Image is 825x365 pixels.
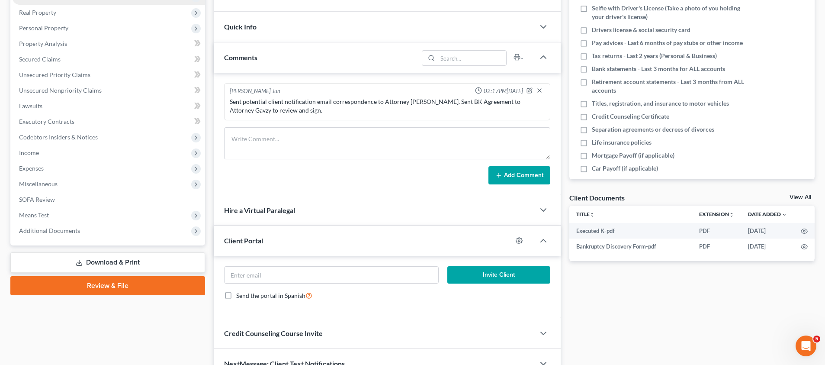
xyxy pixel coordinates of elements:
td: Bankruptcy Discovery Form-pdf [569,239,692,254]
span: Send the portal in Spanish [236,292,305,299]
i: unfold_more [729,212,734,217]
span: Secured Claims [19,55,61,63]
span: Unsecured Nonpriority Claims [19,87,102,94]
span: Car Payoff (if applicable) [592,164,658,173]
td: Executed K-pdf [569,223,692,239]
a: SOFA Review [12,192,205,207]
span: Executory Contracts [19,118,74,125]
span: Selfie with Driver's License (Take a photo of you holding your driver's license) [592,4,746,21]
button: Add Comment [488,166,550,184]
input: Enter email [225,267,438,283]
span: Additional Documents [19,227,80,234]
span: 02:17PM[DATE] [484,87,523,95]
a: Review & File [10,276,205,295]
button: Invite Client [447,266,550,284]
span: Separation agreements or decrees of divorces [592,125,714,134]
a: Date Added expand_more [748,211,787,217]
span: Credit Counseling Course Invite [224,329,323,337]
span: Pay advices - Last 6 months of pay stubs or other income [592,39,743,47]
a: Property Analysis [12,36,205,52]
td: PDF [692,223,741,239]
span: Miscellaneous [19,180,58,187]
i: expand_more [782,212,787,217]
a: Unsecured Priority Claims [12,67,205,83]
span: Lawsuits [19,102,42,110]
span: Drivers license & social security card [592,26,690,34]
td: [DATE] [741,239,794,254]
a: Extensionunfold_more [699,211,734,217]
span: Tax returns - Last 2 years (Personal & Business) [592,52,717,60]
span: Unsecured Priority Claims [19,71,90,78]
span: Quick Info [224,23,257,31]
span: Codebtors Insiders & Notices [19,133,98,141]
span: 5 [813,336,820,342]
span: Hire a Virtual Paralegal [224,206,295,214]
td: [DATE] [741,223,794,239]
span: Real Property [19,9,56,16]
iframe: Intercom live chat [796,336,816,356]
span: SOFA Review [19,196,55,203]
a: Titleunfold_more [576,211,595,217]
span: Credit Counseling Certificate [592,112,669,121]
a: Download & Print [10,252,205,273]
i: unfold_more [590,212,595,217]
span: Bank statements - Last 3 months for ALL accounts [592,65,725,73]
span: Expenses [19,165,44,172]
span: Mortgage Payoff (if applicable) [592,151,674,160]
span: Comments [224,53,257,61]
span: Property Analysis [19,40,67,47]
input: Search... [437,51,506,65]
span: Life insurance policies [592,138,652,147]
span: Personal Property [19,24,68,32]
td: PDF [692,239,741,254]
div: Sent potential client notification email correspondence to Attorney [PERSON_NAME]. Sent BK Agreem... [230,97,545,115]
a: Secured Claims [12,52,205,67]
div: Client Documents [569,193,625,202]
div: [PERSON_NAME] Jun [230,87,280,96]
a: Unsecured Nonpriority Claims [12,83,205,98]
span: Titles, registration, and insurance to motor vehicles [592,99,729,108]
a: View All [790,194,811,200]
span: Means Test [19,211,49,219]
a: Lawsuits [12,98,205,114]
span: Income [19,149,39,156]
a: Executory Contracts [12,114,205,129]
span: Client Portal [224,236,263,245]
span: Retirement account statements - Last 3 months from ALL accounts [592,78,746,95]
